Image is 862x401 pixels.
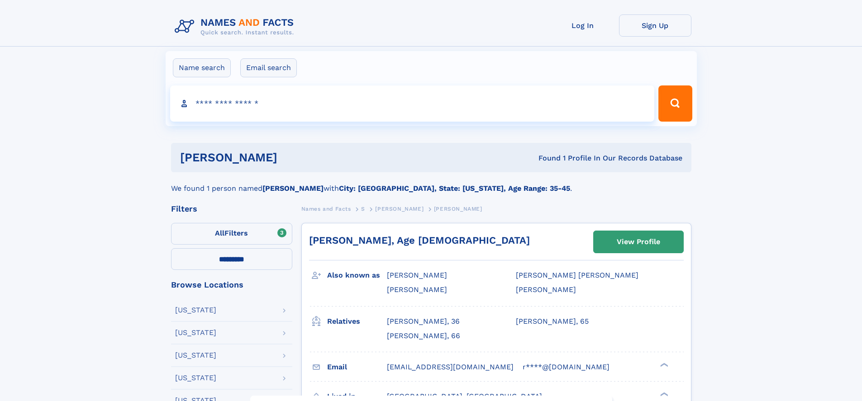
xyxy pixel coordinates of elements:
div: [US_STATE] [175,352,216,359]
div: We found 1 person named with . [171,172,691,194]
div: Found 1 Profile In Our Records Database [408,153,682,163]
h1: [PERSON_NAME] [180,152,408,163]
div: View Profile [617,231,660,252]
span: [PERSON_NAME] [387,271,447,279]
div: [US_STATE] [175,374,216,382]
h3: Also known as [327,268,387,283]
div: Browse Locations [171,281,292,289]
span: [PERSON_NAME] [387,285,447,294]
div: [US_STATE] [175,307,216,314]
h3: Relatives [327,314,387,329]
span: [EMAIL_ADDRESS][DOMAIN_NAME] [387,363,514,371]
a: Names and Facts [301,203,351,214]
span: [PERSON_NAME] [375,206,424,212]
h3: Email [327,359,387,375]
a: [PERSON_NAME] [375,203,424,214]
img: Logo Names and Facts [171,14,301,39]
b: [PERSON_NAME] [262,184,324,193]
span: All [215,229,224,237]
a: View Profile [594,231,683,253]
span: [PERSON_NAME] [PERSON_NAME] [516,271,638,279]
a: Log In [547,14,619,37]
input: search input [170,85,655,122]
a: [PERSON_NAME], 36 [387,316,460,326]
div: ❯ [658,362,669,368]
button: Search Button [658,85,692,122]
span: [PERSON_NAME] [516,285,576,294]
span: [GEOGRAPHIC_DATA], [GEOGRAPHIC_DATA] [387,392,542,401]
label: Email search [240,58,297,77]
a: S [361,203,365,214]
label: Filters [171,223,292,245]
a: [PERSON_NAME], Age [DEMOGRAPHIC_DATA] [309,235,530,246]
a: [PERSON_NAME], 66 [387,331,460,341]
span: [PERSON_NAME] [434,206,482,212]
a: [PERSON_NAME], 65 [516,316,589,326]
label: Name search [173,58,231,77]
div: ❯ [658,391,669,397]
div: [US_STATE] [175,329,216,336]
a: Sign Up [619,14,691,37]
div: Filters [171,205,292,213]
b: City: [GEOGRAPHIC_DATA], State: [US_STATE], Age Range: 35-45 [339,184,570,193]
span: S [361,206,365,212]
